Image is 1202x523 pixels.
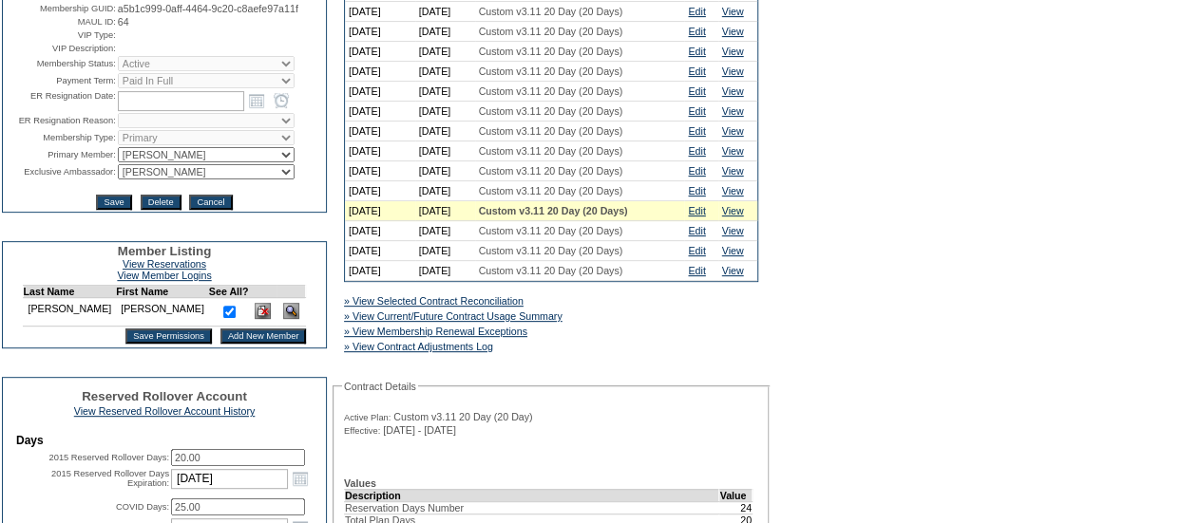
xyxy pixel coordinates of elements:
[345,261,415,281] td: [DATE]
[290,468,311,489] a: Open the calendar popup.
[117,270,211,281] a: View Member Logins
[688,165,705,177] a: Edit
[688,105,705,117] a: Edit
[118,16,129,28] span: 64
[82,389,247,403] span: Reserved Rollover Account
[5,43,116,54] td: VIP Description:
[688,6,705,17] a: Edit
[51,469,169,488] label: 2015 Reserved Rollover Days Expiration:
[688,225,705,236] a: Edit
[118,3,298,14] span: a5b1c999-0aff-4464-9c20-c8aefe97a11f
[96,195,131,210] input: Save
[722,26,744,37] a: View
[5,90,116,111] td: ER Resignation Date:
[116,286,209,298] td: First Name
[722,245,744,256] a: View
[5,164,116,179] td: Exclusive Ambassador:
[415,161,475,181] td: [DATE]
[688,205,705,216] a: Edit
[479,125,623,137] span: Custom v3.11 20 Day (20 Days)
[415,121,475,141] td: [DATE]
[345,221,415,241] td: [DATE]
[383,424,456,436] span: [DATE] - [DATE]
[415,62,475,82] td: [DATE]
[722,205,744,216] a: View
[5,16,116,28] td: MAUL ID:
[345,22,415,42] td: [DATE]
[479,145,623,157] span: Custom v3.11 20 Day (20 Days)
[722,125,744,137] a: View
[415,102,475,121] td: [DATE]
[246,90,267,111] a: Open the calendar popup.
[48,453,169,462] label: 2015 Reserved Rollover Days:
[5,29,116,41] td: VIP Type:
[688,245,705,256] a: Edit
[5,147,116,162] td: Primary Member:
[16,434,313,447] td: Days
[189,195,232,210] input: Cancel
[479,46,623,57] span: Custom v3.11 20 Day (20 Days)
[479,245,623,256] span: Custom v3.11 20 Day (20 Days)
[345,201,415,221] td: [DATE]
[23,286,116,298] td: Last Name
[722,145,744,157] a: View
[688,26,705,37] a: Edit
[415,22,475,42] td: [DATE]
[255,303,271,319] img: Delete
[283,303,299,319] img: View Dashboard
[722,185,744,196] a: View
[5,73,116,88] td: Payment Term:
[415,221,475,241] td: [DATE]
[479,65,623,77] span: Custom v3.11 20 Day (20 Days)
[479,165,623,177] span: Custom v3.11 20 Day (20 Days)
[5,130,116,145] td: Membership Type:
[118,244,212,258] span: Member Listing
[393,411,532,422] span: Custom v3.11 20 Day (20 Day)
[344,295,524,307] a: » View Selected Contract Reconciliation
[342,381,418,392] legend: Contract Details
[415,82,475,102] td: [DATE]
[125,328,212,344] input: Save Permissions
[722,46,744,57] a: View
[141,195,181,210] input: Delete
[479,105,623,117] span: Custom v3.11 20 Day (20 Days)
[344,326,527,337] a: » View Membership Renewal Exceptions
[345,121,415,141] td: [DATE]
[345,181,415,201] td: [DATE]
[345,102,415,121] td: [DATE]
[719,489,753,501] td: Value
[722,265,744,276] a: View
[23,298,116,327] td: [PERSON_NAME]
[415,241,475,261] td: [DATE]
[722,165,744,177] a: View
[5,56,116,71] td: Membership Status:
[415,141,475,161] td: [DATE]
[345,489,719,501] td: Description
[345,161,415,181] td: [DATE]
[479,85,623,97] span: Custom v3.11 20 Day (20 Days)
[479,265,623,276] span: Custom v3.11 20 Day (20 Days)
[415,201,475,221] td: [DATE]
[688,185,705,196] a: Edit
[344,310,563,322] a: » View Current/Future Contract Usage Summary
[74,405,256,417] a: View Reserved Rollover Account History
[688,125,705,137] a: Edit
[345,502,464,514] span: Reservation Days Number
[688,85,705,97] a: Edit
[220,328,307,344] input: Add New Member
[722,65,744,77] a: View
[415,2,475,22] td: [DATE]
[116,298,209,327] td: [PERSON_NAME]
[479,26,623,37] span: Custom v3.11 20 Day (20 Days)
[722,6,744,17] a: View
[5,113,116,128] td: ER Resignation Reason:
[479,205,628,216] span: Custom v3.11 20 Day (20 Days)
[688,265,705,276] a: Edit
[719,501,753,514] td: 24
[5,3,116,14] td: Membership GUID:
[479,185,623,196] span: Custom v3.11 20 Day (20 Days)
[344,341,493,352] a: » View Contract Adjustments Log
[688,46,705,57] a: Edit
[345,42,415,62] td: [DATE]
[345,141,415,161] td: [DATE]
